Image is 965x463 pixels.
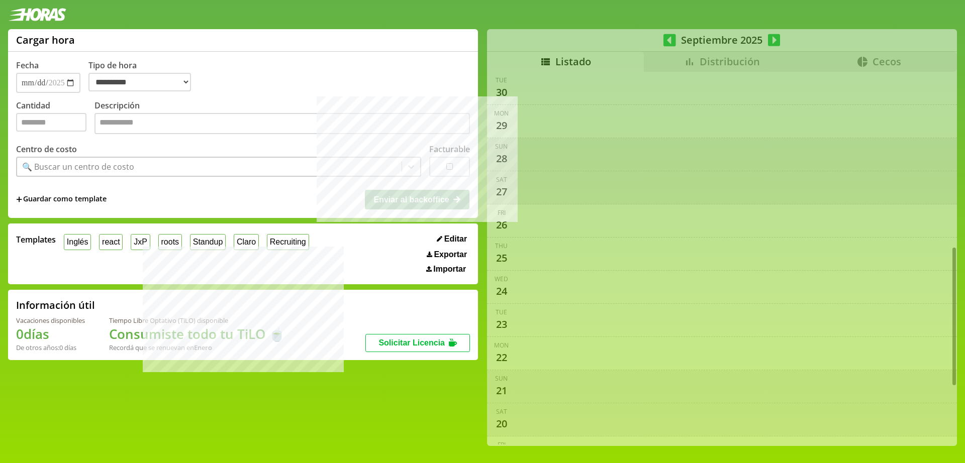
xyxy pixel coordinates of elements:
[429,144,470,155] label: Facturable
[16,298,95,312] h2: Información útil
[433,265,466,274] span: Importar
[94,113,470,134] textarea: Descripción
[88,73,191,91] select: Tipo de hora
[22,161,134,172] div: 🔍 Buscar un centro de costo
[16,60,39,71] label: Fecha
[99,234,123,250] button: react
[378,338,445,347] span: Solicitar Licencia
[94,100,470,137] label: Descripción
[16,234,56,245] span: Templates
[444,235,467,244] span: Editar
[131,234,150,250] button: JxP
[434,250,467,259] span: Exportar
[16,194,22,205] span: +
[16,113,86,132] input: Cantidad
[424,250,470,260] button: Exportar
[8,8,66,21] img: logotipo
[16,33,75,47] h1: Cargar hora
[365,334,470,352] button: Solicitar Licencia
[267,234,309,250] button: Recruiting
[109,325,285,343] h1: Consumiste todo tu TiLO 🍵
[64,234,91,250] button: Inglés
[109,343,285,352] div: Recordá que se renuevan en
[16,144,77,155] label: Centro de costo
[434,234,470,244] button: Editar
[16,194,107,205] span: +Guardar como template
[16,100,94,137] label: Cantidad
[16,343,85,352] div: De otros años: 0 días
[234,234,259,250] button: Claro
[16,316,85,325] div: Vacaciones disponibles
[158,234,182,250] button: roots
[194,343,212,352] b: Enero
[88,60,199,93] label: Tipo de hora
[190,234,226,250] button: Standup
[109,316,285,325] div: Tiempo Libre Optativo (TiLO) disponible
[16,325,85,343] h1: 0 días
